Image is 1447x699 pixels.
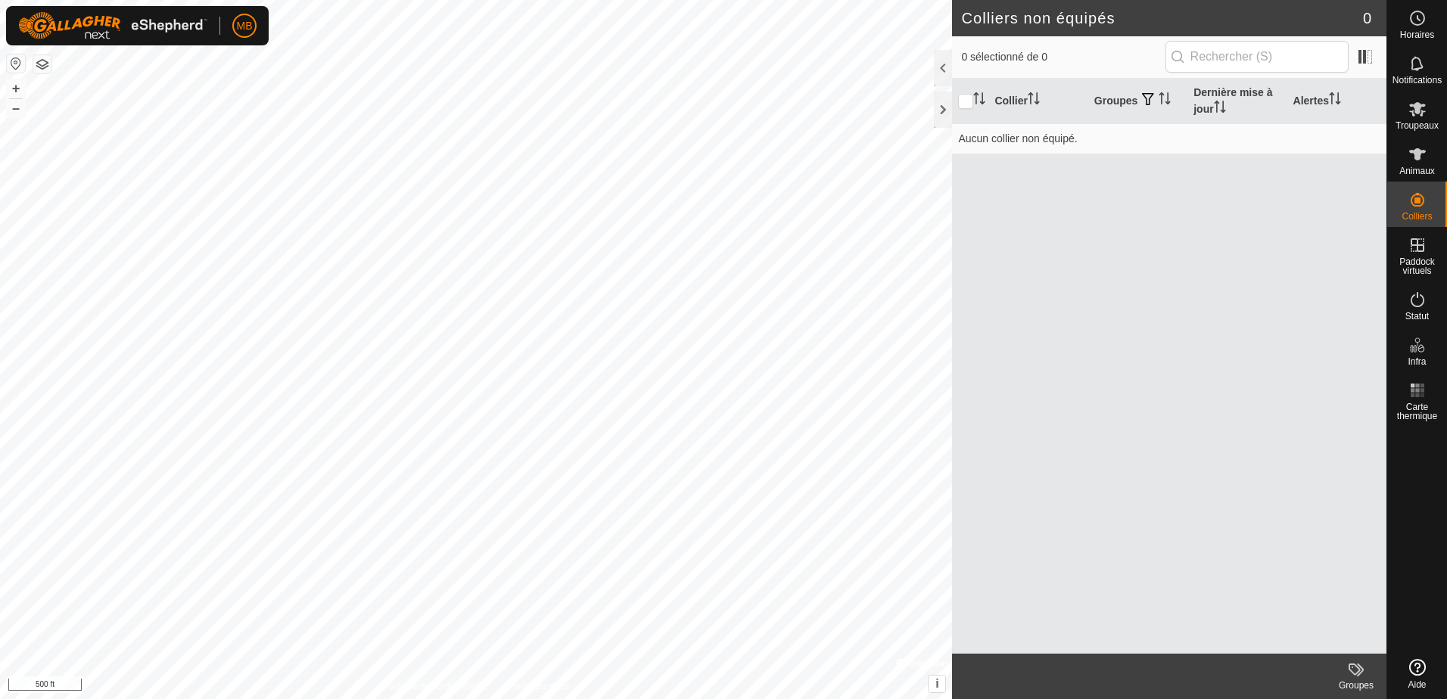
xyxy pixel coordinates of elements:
span: Paddock virtuels [1391,257,1443,275]
h2: Colliers non équipés [961,9,1362,27]
span: Aide [1408,680,1426,689]
button: Réinitialiser la carte [7,54,25,73]
span: 0 sélectionné de 0 [961,49,1165,65]
p-sorticon: Activer pour trier [1028,95,1040,107]
p-sorticon: Activer pour trier [973,95,985,107]
th: Collier [988,79,1088,124]
button: Couches de carte [33,55,51,73]
span: MB [237,18,253,34]
button: + [7,79,25,98]
th: Dernière mise à jour [1187,79,1287,124]
th: Alertes [1287,79,1386,124]
p-sorticon: Activer pour trier [1214,103,1226,115]
span: Troupeaux [1396,121,1439,130]
span: Statut [1405,312,1429,321]
img: Logo Gallagher [18,12,207,39]
span: i [935,677,938,690]
span: Animaux [1399,166,1435,176]
span: Infra [1408,357,1426,366]
td: Aucun collier non équipé. [952,123,1386,154]
button: i [929,676,945,692]
span: Notifications [1393,76,1442,85]
span: Carte thermique [1391,402,1443,421]
input: Rechercher (S) [1165,41,1349,73]
button: – [7,99,25,117]
th: Groupes [1088,79,1187,124]
a: Aide [1387,653,1447,695]
a: Politique de confidentialité [382,679,487,693]
span: Colliers [1402,212,1432,221]
p-sorticon: Activer pour trier [1329,95,1341,107]
span: Horaires [1400,30,1434,39]
span: 0 [1363,7,1371,30]
div: Groupes [1326,679,1386,692]
p-sorticon: Activer pour trier [1159,95,1171,107]
a: Contactez-nous [506,679,570,693]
